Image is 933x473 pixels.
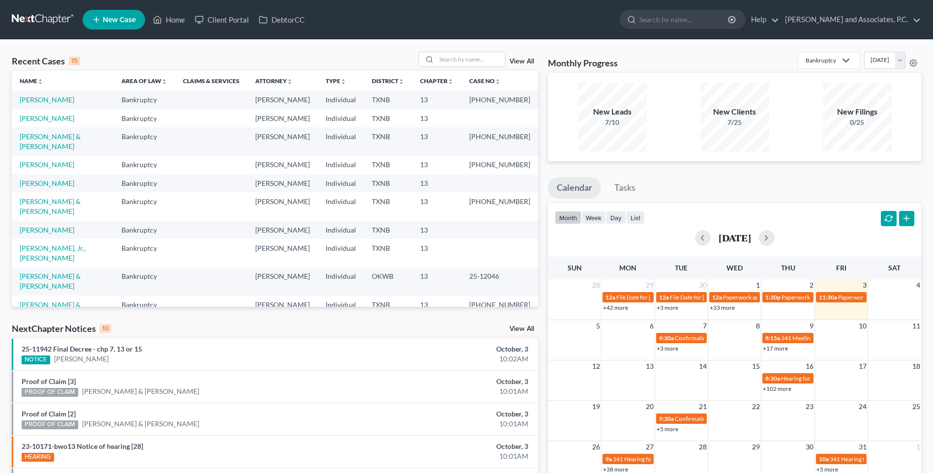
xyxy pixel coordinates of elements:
[20,160,74,169] a: [PERSON_NAME]
[254,11,309,29] a: DebtorCC
[659,334,674,342] span: 9:30a
[603,304,628,311] a: +42 more
[823,118,892,127] div: 0/25
[20,95,74,104] a: [PERSON_NAME]
[412,192,461,220] td: 13
[175,71,247,90] th: Claims & Services
[114,174,175,192] td: Bankruptcy
[247,221,318,239] td: [PERSON_NAME]
[781,375,858,382] span: Hearing for [PERSON_NAME]
[763,385,791,392] a: +102 more
[578,118,647,127] div: 7/10
[114,156,175,174] td: Bankruptcy
[366,409,528,419] div: October, 3
[20,179,74,187] a: [PERSON_NAME]
[20,197,81,215] a: [PERSON_NAME] & [PERSON_NAME]
[318,127,364,155] td: Individual
[412,109,461,127] td: 13
[364,90,412,109] td: TXNB
[645,401,655,413] span: 20
[22,355,50,364] div: NOTICE
[364,267,412,296] td: OKWB
[888,264,901,272] span: Sat
[318,192,364,220] td: Individual
[659,415,674,422] span: 9:30a
[723,294,820,301] span: Paperwork appt for [PERSON_NAME]
[326,77,346,85] a: Typeunfold_more
[819,455,829,463] span: 10a
[448,79,453,85] i: unfold_more
[675,264,688,272] span: Tue
[806,56,836,64] div: Bankruptcy
[364,239,412,267] td: TXNB
[578,106,647,118] div: New Leads
[858,401,868,413] span: 24
[366,377,528,386] div: October, 3
[591,441,601,453] span: 26
[82,419,199,429] a: [PERSON_NAME] & [PERSON_NAME]
[247,109,318,127] td: [PERSON_NAME]
[862,279,868,291] span: 3
[247,192,318,220] td: [PERSON_NAME]
[82,386,199,396] a: [PERSON_NAME] & [PERSON_NAME]
[364,296,412,324] td: TXNB
[22,377,76,385] a: Proof of Claim [3]
[461,296,538,324] td: [PHONE_NUMBER]
[247,174,318,192] td: [PERSON_NAME]
[247,90,318,109] td: [PERSON_NAME]
[765,294,781,301] span: 1:30p
[698,401,708,413] span: 21
[318,156,364,174] td: Individual
[751,360,761,372] span: 15
[675,415,786,422] span: Confirmation hearing for [PERSON_NAME]
[591,279,601,291] span: 28
[20,77,43,85] a: Nameunfold_more
[412,296,461,324] td: 13
[606,211,626,224] button: day
[858,320,868,332] span: 10
[22,442,143,450] a: 23-10171-bwo13 Notice of hearing [28]
[372,77,404,85] a: Districtunfold_more
[461,127,538,155] td: [PHONE_NUMBER]
[858,441,868,453] span: 31
[114,221,175,239] td: Bankruptcy
[568,264,582,272] span: Sun
[366,442,528,451] div: October, 3
[161,79,167,85] i: unfold_more
[114,267,175,296] td: Bankruptcy
[858,360,868,372] span: 17
[461,90,538,109] td: [PHONE_NUMBER]
[103,16,136,24] span: New Case
[69,57,80,65] div: 15
[54,354,109,364] a: [PERSON_NAME]
[719,233,751,243] h2: [DATE]
[555,211,581,224] button: month
[190,11,254,29] a: Client Portal
[836,264,846,272] span: Fri
[364,156,412,174] td: TXNB
[675,334,786,342] span: Confirmation hearing for [PERSON_NAME]
[495,79,501,85] i: unfold_more
[340,79,346,85] i: unfold_more
[657,425,678,433] a: +5 more
[148,11,190,29] a: Home
[700,106,769,118] div: New Clients
[510,325,534,332] a: View All
[911,401,921,413] span: 25
[20,226,74,234] a: [PERSON_NAME]
[816,466,838,473] a: +5 more
[670,294,801,301] span: File Date for [PERSON_NAME] & [PERSON_NAME]
[364,174,412,192] td: TXNB
[114,239,175,267] td: Bankruptcy
[698,360,708,372] span: 14
[616,294,695,301] span: File Date for [PERSON_NAME]
[915,441,921,453] span: 1
[819,294,837,301] span: 11:30a
[20,114,74,122] a: [PERSON_NAME]
[751,441,761,453] span: 29
[591,401,601,413] span: 19
[659,294,669,301] span: 12a
[398,79,404,85] i: unfold_more
[605,455,612,463] span: 9a
[805,401,814,413] span: 23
